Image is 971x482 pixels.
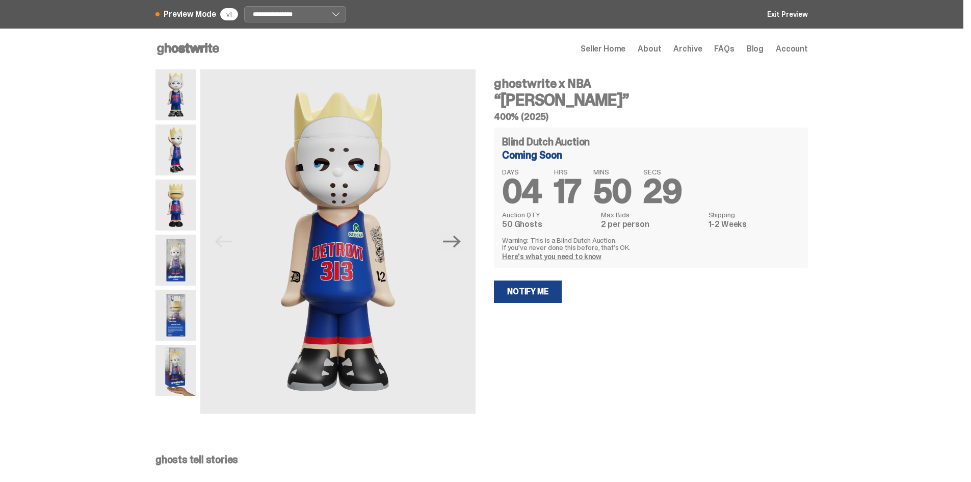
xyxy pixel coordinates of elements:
[502,211,595,218] dt: Auction QTY
[554,168,581,175] span: HRS
[638,45,661,53] a: About
[502,168,542,175] span: DAYS
[502,252,601,261] a: Here's what you need to know
[494,92,808,108] h3: “[PERSON_NAME]”
[708,211,800,218] dt: Shipping
[155,235,196,286] img: Eminem_NBA_400_12.png
[714,45,734,53] a: FAQs
[502,237,800,251] p: Warning: This is a Blind Dutch Auction. If you’ve never done this before, that’s OK.
[708,220,800,229] dd: 1-2 Weeks
[155,124,196,175] img: Copy%20of%20Eminem_NBA_400_3.png
[155,345,196,396] img: eminem%20scale.png
[220,8,238,20] div: v1
[200,69,476,414] img: Copy%20of%20Eminem_NBA_400_1.png
[601,220,702,229] dd: 2 per person
[643,170,681,213] span: 29
[494,112,808,121] h5: 400% (2025)
[502,170,542,213] span: 04
[155,454,808,465] p: ghosts tell stories
[502,137,590,147] h4: Blind Dutch Auction
[164,10,216,18] span: Preview Mode
[155,180,196,231] img: Copy%20of%20Eminem_NBA_400_6.png
[155,290,196,341] img: Eminem_NBA_400_13.png
[601,211,702,218] dt: Max Bids
[502,220,595,229] dd: 50 Ghosts
[593,170,632,213] span: 50
[441,231,463,253] button: Next
[593,168,632,175] span: MINS
[643,168,681,175] span: SECS
[502,150,800,160] div: Coming Soon
[494,281,562,303] a: Notify Me
[747,45,764,53] a: Blog
[673,45,702,53] a: Archive
[494,78,808,90] h4: ghostwrite x NBA
[776,45,808,53] a: Account
[155,69,196,120] img: Copy%20of%20Eminem_NBA_400_1.png
[767,11,808,18] a: Exit Preview
[554,170,581,213] span: 17
[581,45,625,53] a: Seller Home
